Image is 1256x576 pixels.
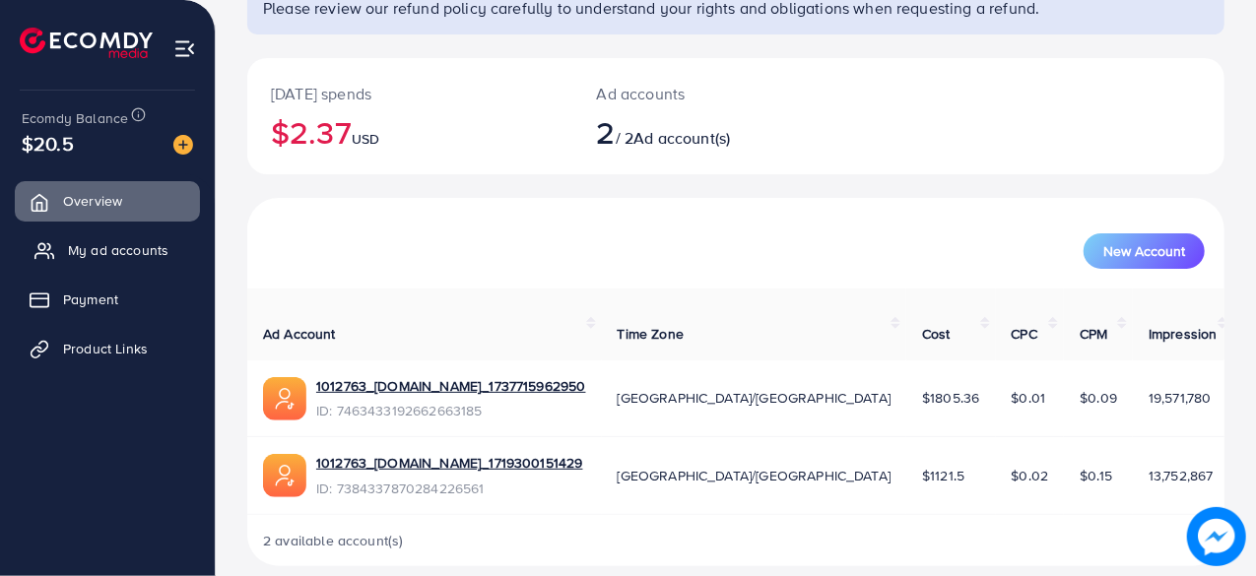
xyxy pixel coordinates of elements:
[1080,324,1107,344] span: CPM
[1080,466,1112,485] span: $0.15
[597,109,616,155] span: 2
[22,108,128,128] span: Ecomdy Balance
[63,191,122,211] span: Overview
[1149,388,1212,408] span: 19,571,780
[15,329,200,368] a: Product Links
[633,127,730,149] span: Ad account(s)
[316,453,583,473] a: 1012763_[DOMAIN_NAME]_1719300151429
[15,181,200,221] a: Overview
[316,479,583,498] span: ID: 7384337870284226561
[597,113,794,151] h2: / 2
[271,82,550,105] p: [DATE] spends
[1149,324,1218,344] span: Impression
[1187,507,1246,566] img: image
[352,129,379,149] span: USD
[263,454,306,497] img: ic-ads-acc.e4c84228.svg
[15,230,200,270] a: My ad accounts
[22,129,74,158] span: $20.5
[263,324,336,344] span: Ad Account
[263,377,306,420] img: ic-ads-acc.e4c84228.svg
[597,82,794,105] p: Ad accounts
[922,388,979,408] span: $1805.36
[1084,233,1205,269] button: New Account
[618,324,684,344] span: Time Zone
[63,289,118,309] span: Payment
[1080,388,1117,408] span: $0.09
[1149,466,1214,485] span: 13,752,867
[15,280,200,319] a: Payment
[1012,324,1037,344] span: CPC
[1012,388,1046,408] span: $0.01
[68,240,168,260] span: My ad accounts
[1012,466,1049,485] span: $0.02
[173,135,193,155] img: image
[173,37,196,60] img: menu
[922,466,964,485] span: $1121.5
[316,401,586,420] span: ID: 7463433192662663185
[922,324,951,344] span: Cost
[618,388,892,408] span: [GEOGRAPHIC_DATA]/[GEOGRAPHIC_DATA]
[63,339,148,358] span: Product Links
[271,113,550,151] h2: $2.37
[20,28,153,58] img: logo
[263,531,404,550] span: 2 available account(s)
[316,376,586,396] a: 1012763_[DOMAIN_NAME]_1737715962950
[1103,244,1185,258] span: New Account
[618,466,892,485] span: [GEOGRAPHIC_DATA]/[GEOGRAPHIC_DATA]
